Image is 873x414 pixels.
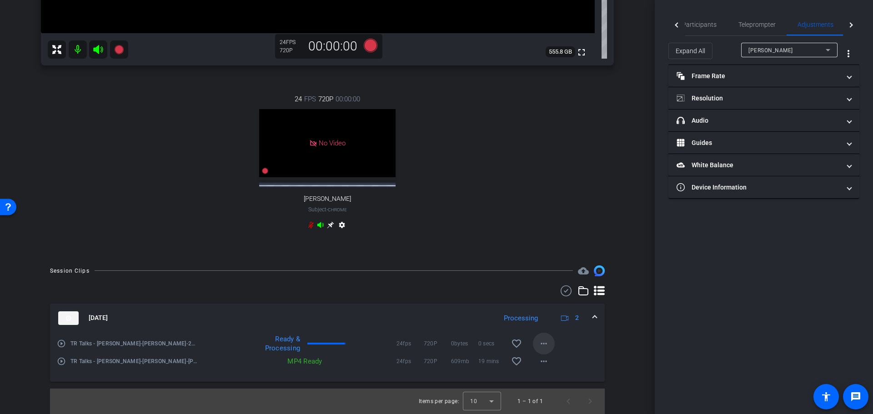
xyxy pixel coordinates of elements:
[557,390,579,412] button: Previous page
[478,357,506,366] span: 19 mins
[286,39,296,45] span: FPS
[302,39,363,54] div: 00:00:00
[517,397,543,406] div: 1 – 1 of 1
[546,46,575,57] span: 555.8 GB
[451,357,478,366] span: 609mb
[57,339,66,348] mat-icon: play_circle_outline
[419,397,459,406] div: Items per page:
[451,339,478,348] span: 0bytes
[396,357,424,366] span: 24fps
[326,206,328,213] span: -
[511,338,522,349] mat-icon: favorite_border
[578,265,589,276] mat-icon: cloud_upload
[336,221,347,232] mat-icon: settings
[50,266,90,275] div: Session Clips
[336,94,360,104] span: 00:00:00
[396,339,424,348] span: 24fps
[424,339,451,348] span: 720P
[304,195,351,203] span: [PERSON_NAME]
[677,138,840,148] mat-panel-title: Guides
[677,94,840,103] mat-panel-title: Resolution
[843,48,854,59] mat-icon: more_vert
[677,183,840,192] mat-panel-title: Device Information
[668,65,859,87] mat-expansion-panel-header: Frame Rate
[328,207,347,212] span: Chrome
[668,154,859,176] mat-expansion-panel-header: White Balance
[304,94,316,104] span: FPS
[280,39,302,46] div: 24
[538,338,549,349] mat-icon: more_horiz
[478,339,506,348] span: 0 secs
[578,265,589,276] span: Destinations for your clips
[267,357,326,366] div: MP4 Ready
[511,356,522,367] mat-icon: favorite_border
[50,304,605,333] mat-expansion-panel-header: thumb-nail[DATE]Processing2
[668,132,859,154] mat-expansion-panel-header: Guides
[798,21,833,28] span: Adjustments
[70,357,197,366] span: TR Talks - [PERSON_NAME]-[PERSON_NAME]-[PERSON_NAME]-2025-09-19-14-36-33-503-0
[676,42,705,60] span: Expand All
[70,339,197,348] span: TR Talks - [PERSON_NAME]-[PERSON_NAME]-2025-09-19-14-36-33-503-1
[748,47,793,54] span: [PERSON_NAME]
[50,333,605,382] div: thumb-nail[DATE]Processing2
[57,357,66,366] mat-icon: play_circle_outline
[682,21,717,28] span: Participants
[58,311,79,325] img: thumb-nail
[245,334,305,353] div: Ready & Processing
[668,43,712,59] button: Expand All
[677,160,840,170] mat-panel-title: White Balance
[538,356,549,367] mat-icon: more_horiz
[668,87,859,109] mat-expansion-panel-header: Resolution
[499,313,542,324] div: Processing
[850,391,861,402] mat-icon: message
[295,94,302,104] span: 24
[677,116,840,125] mat-panel-title: Audio
[576,47,587,58] mat-icon: fullscreen
[318,94,333,104] span: 720P
[738,21,776,28] span: Teleprompter
[319,139,346,147] span: No Video
[280,47,302,54] div: 720P
[821,391,832,402] mat-icon: accessibility
[424,357,451,366] span: 720P
[308,205,347,214] span: Subject
[677,71,840,81] mat-panel-title: Frame Rate
[838,43,859,65] button: More Options for Adjustments Panel
[594,265,605,276] img: Session clips
[668,110,859,131] mat-expansion-panel-header: Audio
[575,313,579,323] span: 2
[89,313,108,323] span: [DATE]
[668,176,859,198] mat-expansion-panel-header: Device Information
[579,390,601,412] button: Next page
